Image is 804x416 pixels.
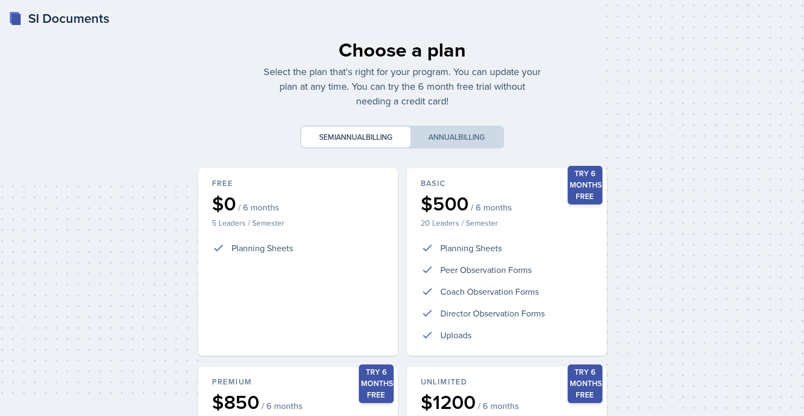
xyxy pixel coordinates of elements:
[359,364,394,403] div: Try 6 months free
[421,178,593,189] div: Basic
[421,194,593,213] div: $500
[440,307,545,320] p: Director Observation Forms
[263,64,541,108] p: Select the plan that's right for your program. You can update your plan at any time. You can try ...
[238,202,279,213] span: / 6 months
[9,9,109,28] a: SI Documents
[440,328,471,342] p: Uploads
[301,127,410,147] button: Semiannualbilling
[478,400,519,411] span: / 6 months
[440,263,532,276] p: Peer Observation Forms
[421,218,593,228] p: 20 Leaders / Semester
[410,127,503,147] button: Annualbilling
[440,241,502,254] p: Planning Sheets
[458,132,485,142] span: billing
[568,364,602,403] div: Try 6 months free
[471,202,512,213] span: / 6 months
[421,376,593,388] div: Unlimited
[261,400,302,411] span: / 6 months
[568,166,602,204] div: Try 6 months free
[440,285,539,298] p: Coach Observation Forms
[212,392,384,412] div: $850
[212,218,384,228] p: 5 Leaders / Semester
[212,376,384,388] div: Premium
[212,178,384,189] div: Free
[212,194,384,213] div: $0
[366,132,392,142] span: billing
[421,392,593,412] div: $1200
[232,241,293,254] p: Planning Sheets
[263,35,541,64] div: Choose a plan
